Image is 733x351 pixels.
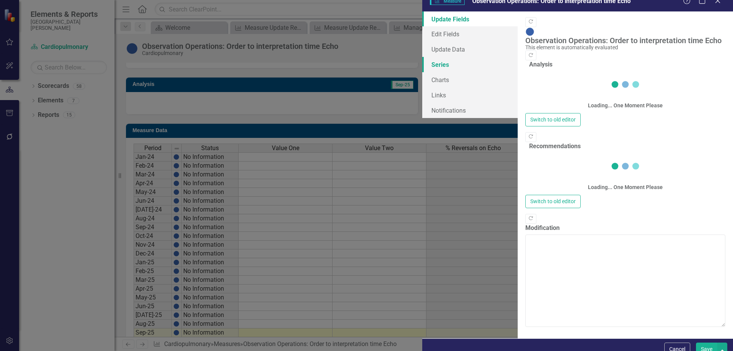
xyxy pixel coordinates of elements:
[422,42,518,57] a: Update Data
[525,224,725,233] label: Modification
[525,142,584,151] legend: Recommendations
[422,57,518,72] a: Series
[525,60,556,69] legend: Analysis
[525,36,722,45] div: Observation Operations: Order to interpretation time Echo
[422,11,518,27] a: Update Fields
[588,102,663,109] div: Loading... One Moment Please
[588,183,663,191] div: Loading... One Moment Please
[422,26,518,42] a: Edit Fields
[525,27,534,36] img: No Information
[525,113,581,126] button: Switch to old editor
[525,195,581,208] button: Switch to old editor
[525,45,722,50] div: This element is automatically evaluated
[422,87,518,103] a: Links
[422,103,518,118] a: Notifications
[422,72,518,87] a: Charts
